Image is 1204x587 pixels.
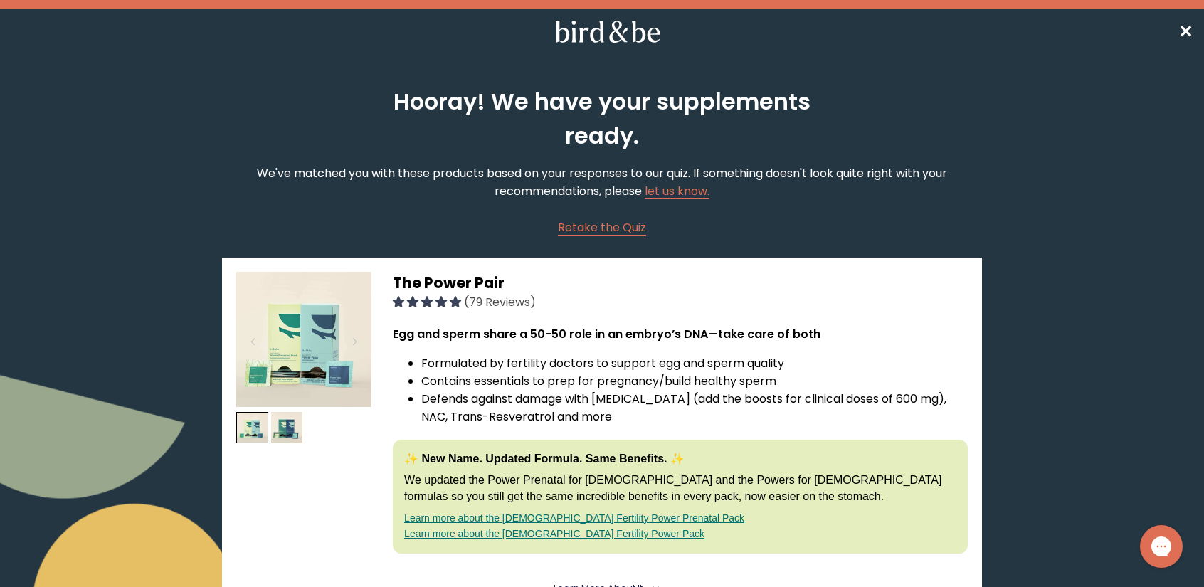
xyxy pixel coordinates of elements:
[421,372,968,390] li: Contains essentials to prep for pregnancy/build healthy sperm
[404,528,704,539] a: Learn more about the [DEMOGRAPHIC_DATA] Fertility Power Pack
[1178,19,1193,44] a: ✕
[1133,520,1190,573] iframe: Gorgias live chat messenger
[558,218,646,236] a: Retake the Quiz
[374,85,830,153] h2: Hooray! We have your supplements ready.
[393,294,464,310] span: 4.92 stars
[236,412,268,444] img: thumbnail image
[271,412,303,444] img: thumbnail image
[236,272,371,407] img: thumbnail image
[404,512,744,524] a: Learn more about the [DEMOGRAPHIC_DATA] Fertility Power Prenatal Pack
[404,472,956,504] p: We updated the Power Prenatal for [DEMOGRAPHIC_DATA] and the Powers for [DEMOGRAPHIC_DATA] formul...
[421,390,968,425] li: Defends against damage with [MEDICAL_DATA] (add the boosts for clinical doses of 600 mg), NAC, Tr...
[393,326,820,342] strong: Egg and sperm share a 50-50 role in an embryo’s DNA—take care of both
[645,183,709,199] a: let us know.
[222,164,982,200] p: We've matched you with these products based on your responses to our quiz. If something doesn't l...
[404,453,685,465] strong: ✨ New Name. Updated Formula. Same Benefits. ✨
[393,273,505,293] span: The Power Pair
[421,354,968,372] li: Formulated by fertility doctors to support egg and sperm quality
[464,294,536,310] span: (79 Reviews)
[1178,20,1193,43] span: ✕
[558,219,646,236] span: Retake the Quiz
